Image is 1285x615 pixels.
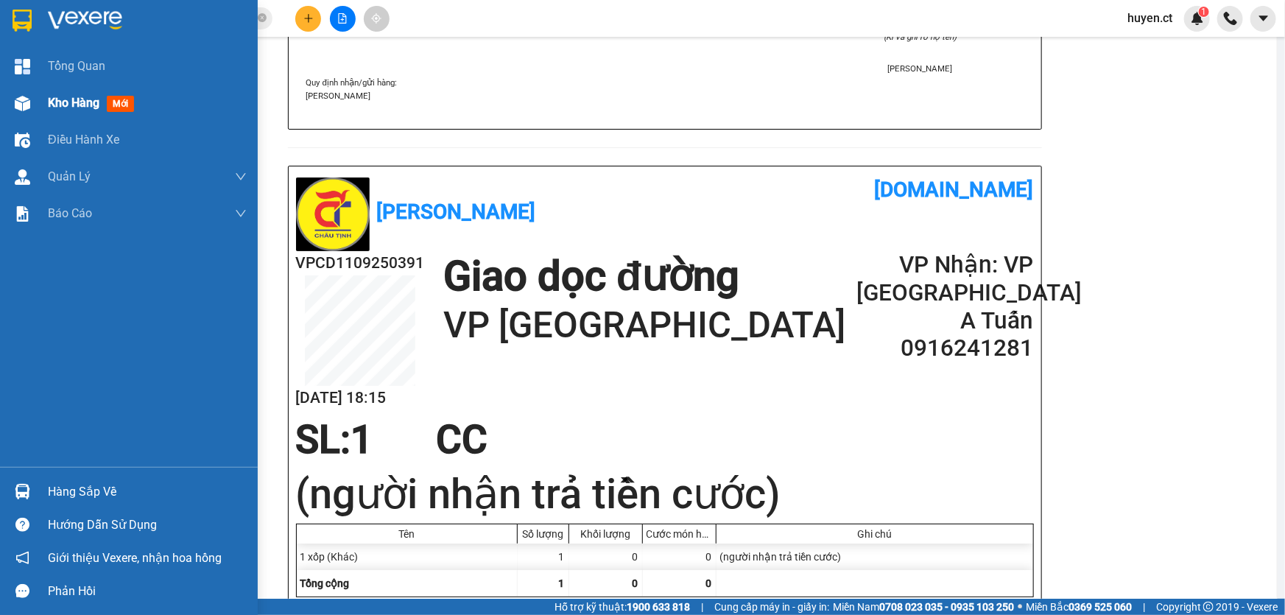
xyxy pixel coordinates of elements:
span: 0 [706,577,712,589]
div: (người nhận trả tiền cước) [717,544,1033,570]
div: CC [427,418,496,462]
span: huyen.ct [1116,9,1184,27]
div: Cước món hàng [647,528,712,540]
div: Ghi chú [720,528,1029,540]
span: caret-down [1257,12,1270,25]
button: aim [364,6,390,32]
p: [PERSON_NAME] [306,89,1024,102]
span: 0 [633,577,638,589]
h2: VP Nhận: VP [GEOGRAPHIC_DATA] [856,251,1033,307]
span: Hỗ trợ kỹ thuật: [555,599,690,615]
button: plus [295,6,321,32]
img: icon-new-feature [1191,12,1204,25]
span: down [235,171,247,183]
img: warehouse-icon [15,133,30,148]
div: Hàng sắp về [48,481,247,503]
div: Quy định nhận/gửi hàng : [306,76,1024,102]
span: Điều hành xe [48,130,119,149]
strong: 0369 525 060 [1069,601,1132,613]
div: Khối lượng [573,528,638,540]
img: logo.jpg [18,18,92,92]
span: Quản Lý [48,167,91,186]
span: mới [107,96,134,112]
img: dashboard-icon [15,59,30,74]
span: file-add [337,13,348,24]
img: phone-icon [1224,12,1237,25]
div: Hướng dẫn sử dụng [48,514,247,536]
h2: [DATE] 18:15 [296,386,425,410]
button: caret-down [1250,6,1276,32]
span: Tổng Quan [48,57,105,75]
h1: (người nhận trả tiền cước) [296,465,1034,523]
span: | [1143,599,1145,615]
span: | [701,599,703,615]
h2: VPCD1109250391 [296,251,425,275]
div: Tên [300,528,513,540]
span: close-circle [258,12,267,26]
span: copyright [1203,602,1214,612]
span: 1 [559,577,565,589]
b: GỬI : VP Cổ Đạm [18,107,172,131]
h1: Giao dọc đường [443,251,845,302]
div: Phản hồi [48,580,247,602]
span: ⚪️ [1018,604,1022,610]
div: 1 xốp (Khác) [297,544,518,570]
h2: A Tuấn [856,307,1033,335]
span: notification [15,551,29,565]
h2: 0916241281 [856,334,1033,362]
div: 0 [643,544,717,570]
span: Cung cấp máy in - giấy in: [714,599,829,615]
span: question-circle [15,518,29,532]
li: [PERSON_NAME] [817,62,1023,75]
span: SL: [296,417,351,463]
img: warehouse-icon [15,484,30,499]
span: plus [303,13,314,24]
div: Số lượng [521,528,565,540]
button: file-add [330,6,356,32]
span: Miền Bắc [1026,599,1132,615]
span: Giới thiệu Vexere, nhận hoa hồng [48,549,222,567]
img: warehouse-icon [15,169,30,185]
b: [DOMAIN_NAME] [875,178,1034,202]
img: logo.jpg [296,178,370,251]
img: warehouse-icon [15,96,30,111]
span: close-circle [258,13,267,22]
span: Miền Nam [833,599,1014,615]
sup: 1 [1199,7,1209,17]
span: aim [371,13,381,24]
span: Kho hàng [48,96,99,110]
div: 1 [518,544,569,570]
span: message [15,584,29,598]
strong: 0708 023 035 - 0935 103 250 [879,601,1014,613]
li: Cổ Đạm, xã [GEOGRAPHIC_DATA], [GEOGRAPHIC_DATA] [138,36,616,55]
li: Hotline: 1900252555 [138,55,616,73]
i: (Kí và ghi rõ họ tên) [884,32,957,42]
img: solution-icon [15,206,30,222]
b: [PERSON_NAME] [377,200,536,224]
img: logo-vxr [13,10,32,32]
span: 1 [1201,7,1206,17]
h1: VP [GEOGRAPHIC_DATA] [443,302,845,349]
span: down [235,208,247,219]
span: 1 [351,417,373,463]
div: 0 [569,544,643,570]
span: Báo cáo [48,204,92,222]
span: Tổng cộng [300,577,350,589]
strong: 1900 633 818 [627,601,690,613]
